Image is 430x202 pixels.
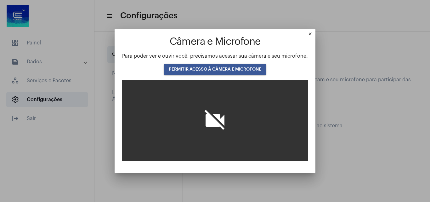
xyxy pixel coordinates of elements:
h1: Câmera e Microfone [122,36,308,47]
button: PERMITIR ACESSO À CÂMERA E MICROFONE [164,64,266,75]
i: videocam_off [202,108,228,133]
mat-icon: close [308,32,315,39]
span: PERMITIR ACESSO À CÂMERA E MICROFONE [169,67,261,72]
span: Para poder ver e ouvir você, precisamos acessar sua câmera e seu microfone. [122,54,308,59]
